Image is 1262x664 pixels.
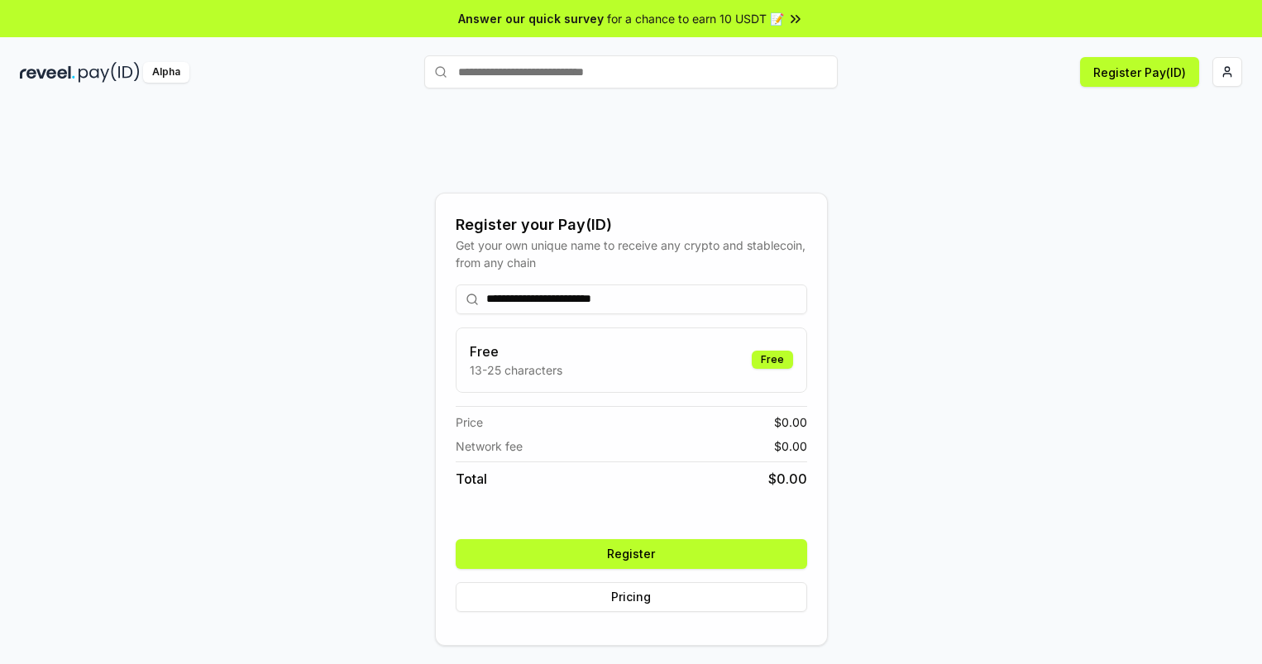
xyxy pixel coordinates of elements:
[456,582,807,612] button: Pricing
[456,469,487,489] span: Total
[774,413,807,431] span: $ 0.00
[143,62,189,83] div: Alpha
[607,10,784,27] span: for a chance to earn 10 USDT 📝
[774,437,807,455] span: $ 0.00
[456,413,483,431] span: Price
[768,469,807,489] span: $ 0.00
[752,351,793,369] div: Free
[456,437,523,455] span: Network fee
[20,62,75,83] img: reveel_dark
[456,213,807,236] div: Register your Pay(ID)
[456,539,807,569] button: Register
[1080,57,1199,87] button: Register Pay(ID)
[79,62,140,83] img: pay_id
[470,361,562,379] p: 13-25 characters
[458,10,604,27] span: Answer our quick survey
[470,342,562,361] h3: Free
[456,236,807,271] div: Get your own unique name to receive any crypto and stablecoin, from any chain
